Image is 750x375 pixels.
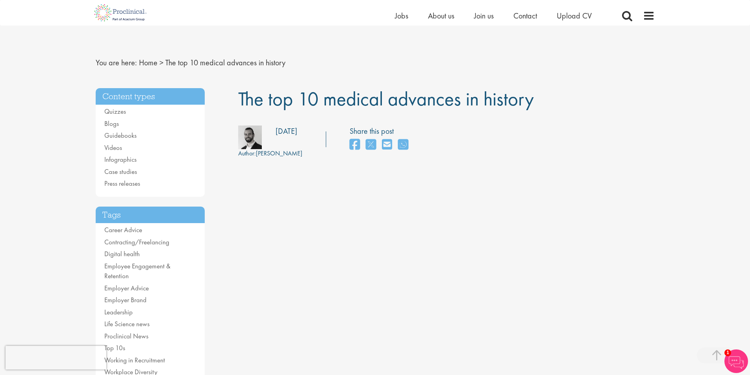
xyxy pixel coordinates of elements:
[96,207,205,224] h3: Tags
[428,11,454,21] a: About us
[474,11,494,21] a: Join us
[238,149,302,158] div: [PERSON_NAME]
[159,57,163,68] span: >
[104,225,142,234] a: Career Advice
[104,167,137,176] a: Case studies
[104,284,149,292] a: Employer Advice
[724,349,731,356] span: 1
[104,119,119,128] a: Blogs
[96,88,205,105] h3: Content types
[238,86,534,111] span: The top 10 medical advances in history
[238,149,256,157] span: Author:
[139,57,157,68] a: breadcrumb link
[350,126,412,137] label: Share this post
[104,131,137,140] a: Guidebooks
[366,137,376,153] a: share on twitter
[104,249,140,258] a: Digital health
[104,296,146,304] a: Employer Brand
[382,137,392,153] a: share on email
[104,155,137,164] a: Infographics
[350,137,360,153] a: share on facebook
[395,11,408,21] a: Jobs
[104,179,140,188] a: Press releases
[557,11,592,21] a: Upload CV
[104,107,126,116] a: Quizzes
[276,126,297,137] div: [DATE]
[104,344,125,352] a: Top 10s
[96,57,137,68] span: You are here:
[165,57,285,68] span: The top 10 medical advances in history
[104,332,148,340] a: Proclinical News
[104,308,133,316] a: Leadership
[104,143,122,152] a: Videos
[398,137,408,153] a: share on whats app
[104,356,165,364] a: Working in Recruitment
[238,126,262,149] img: 76d2c18e-6ce3-4617-eefd-08d5a473185b
[104,262,170,281] a: Employee Engagement & Retention
[513,11,537,21] a: Contact
[104,320,150,328] a: Life Science news
[6,346,106,369] iframe: reCAPTCHA
[104,238,169,246] a: Contracting/Freelancing
[724,349,748,373] img: Chatbot
[238,179,553,368] iframe: YouTube video player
